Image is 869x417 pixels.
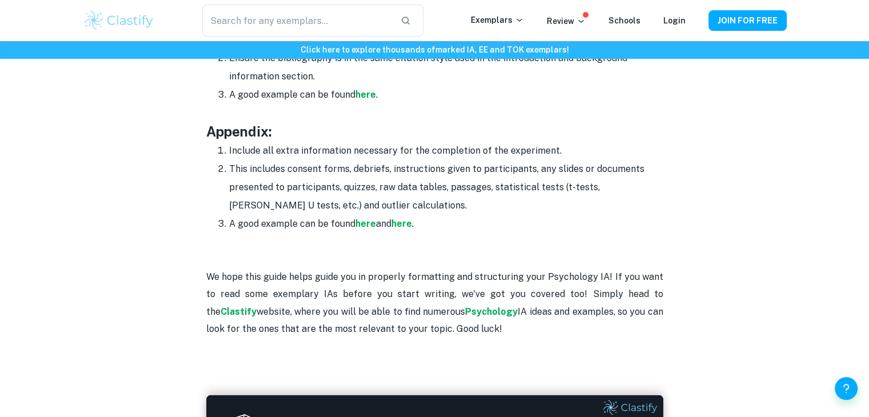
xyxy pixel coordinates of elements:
button: JOIN FOR FREE [708,10,787,31]
h3: Appendix: [206,121,663,142]
button: Help and Feedback [835,377,858,400]
li: Include all extra information necessary for the completion of the experiment. [229,142,663,160]
a: Clastify [221,306,257,316]
a: Psychology [465,306,518,316]
a: here [355,89,376,100]
li: This includes consent forms, debriefs, instructions given to participants, any slides or document... [229,160,663,215]
li: Ensure the bibliography is in the same citation style used in the introduction and background inf... [229,49,663,86]
li: A good example can be found . [229,86,663,104]
a: Schools [608,16,640,25]
a: here [391,218,412,229]
li: A good example can be found and . [229,215,663,233]
a: Login [663,16,686,25]
input: Search for any exemplars... [202,5,391,37]
img: Clastify logo [83,9,155,32]
p: Review [547,15,586,27]
h6: Click here to explore thousands of marked IA, EE and TOK exemplars ! [2,43,867,56]
p: We hope this guide helps guide you in properly formatting and structuring your Psychology IA! If ... [206,268,663,338]
a: here [355,218,376,229]
p: Exemplars [471,14,524,26]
